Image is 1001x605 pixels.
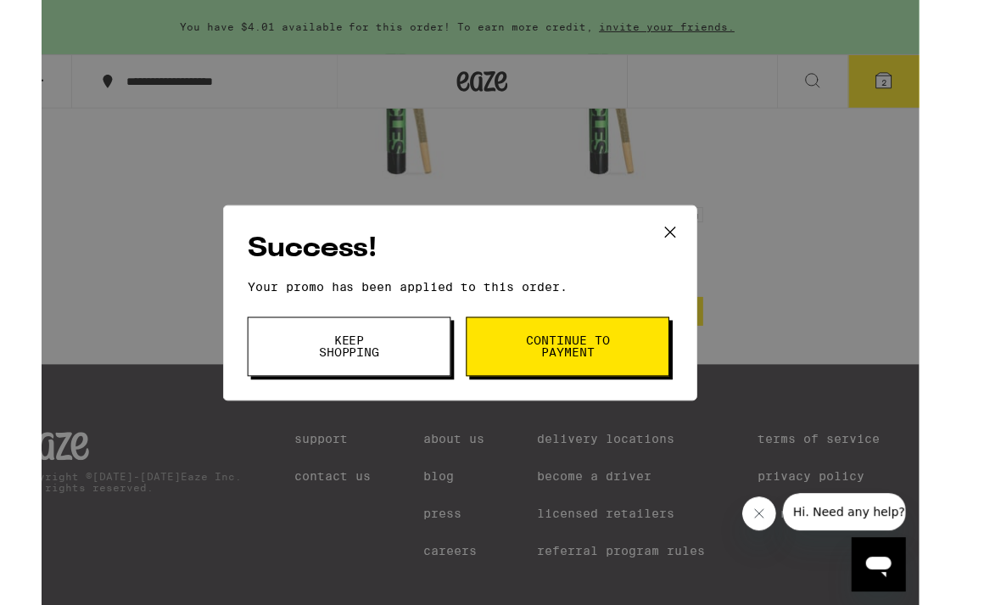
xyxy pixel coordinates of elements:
button: Keep Shopping [247,317,450,377]
span: Continue to payment [524,335,611,359]
button: Continue to payment [466,317,669,377]
p: Your promo has been applied to this order. [247,280,673,294]
iframe: Button to launch messaging window [852,538,906,592]
h2: Success! [247,230,673,268]
iframe: Message from company [783,494,906,531]
iframe: Close message [742,497,776,531]
span: Keep Shopping [305,335,392,359]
